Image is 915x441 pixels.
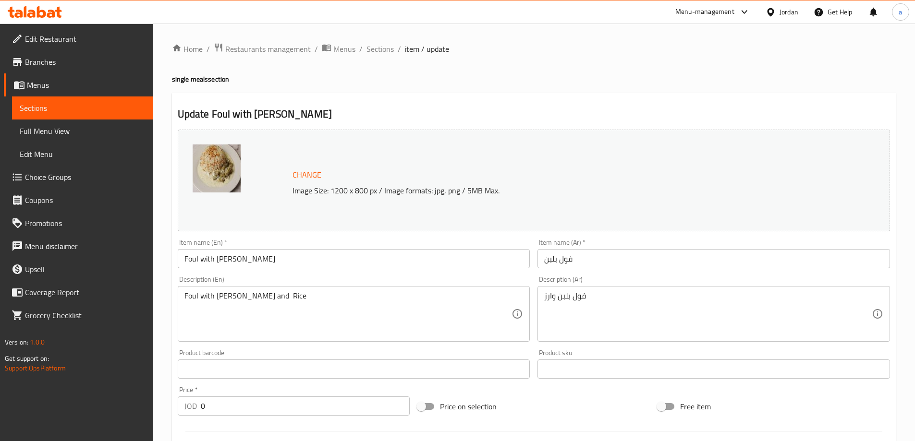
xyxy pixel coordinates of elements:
[25,194,145,206] span: Coupons
[675,6,734,18] div: Menu-management
[25,263,145,275] span: Upsell
[225,43,311,55] span: Restaurants management
[4,73,153,96] a: Menus
[20,148,145,160] span: Edit Menu
[293,168,321,182] span: Change
[4,27,153,50] a: Edit Restaurant
[30,336,45,348] span: 1.0.0
[184,400,197,412] p: JOD
[12,143,153,166] a: Edit Menu
[4,212,153,235] a: Promotions
[20,102,145,114] span: Sections
[4,281,153,304] a: Coverage Report
[172,43,203,55] a: Home
[359,43,363,55] li: /
[25,240,145,252] span: Menu disclaimer
[193,144,241,192] img: %D9%81%D9%88%D9%84_%D8%A8%D9%84%D8%A8%D9%86638040654428581359.jpg
[440,401,497,412] span: Price on selection
[780,7,798,17] div: Jordan
[4,258,153,281] a: Upsell
[25,217,145,229] span: Promotions
[172,74,896,84] h4: single meals section
[184,291,512,337] textarea: Foul with [PERSON_NAME] and Rice
[25,171,145,183] span: Choice Groups
[20,125,145,137] span: Full Menu View
[289,185,801,196] p: Image Size: 1200 x 800 px / Image formats: jpg, png / 5MB Max.
[4,166,153,189] a: Choice Groups
[178,249,530,268] input: Enter name En
[5,352,49,365] span: Get support on:
[4,50,153,73] a: Branches
[315,43,318,55] li: /
[544,291,872,337] textarea: فول بلبن وارز
[25,33,145,45] span: Edit Restaurant
[4,235,153,258] a: Menu disclaimer
[12,96,153,119] a: Sections
[214,43,311,55] a: Restaurants management
[405,43,449,55] span: item / update
[201,396,410,416] input: Please enter price
[27,79,145,91] span: Menus
[172,43,896,55] nav: breadcrumb
[5,362,66,374] a: Support.OpsPlatform
[398,43,401,55] li: /
[25,310,145,321] span: Grocery Checklist
[899,7,902,17] span: a
[12,119,153,143] a: Full Menu View
[322,43,355,55] a: Menus
[178,107,890,121] h2: Update Foul with [PERSON_NAME]
[25,56,145,68] span: Branches
[680,401,711,412] span: Free item
[5,336,28,348] span: Version:
[25,286,145,298] span: Coverage Report
[537,249,890,268] input: Enter name Ar
[289,165,325,185] button: Change
[207,43,210,55] li: /
[178,359,530,379] input: Please enter product barcode
[333,43,355,55] span: Menus
[366,43,394,55] a: Sections
[4,189,153,212] a: Coupons
[537,359,890,379] input: Please enter product sku
[4,304,153,327] a: Grocery Checklist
